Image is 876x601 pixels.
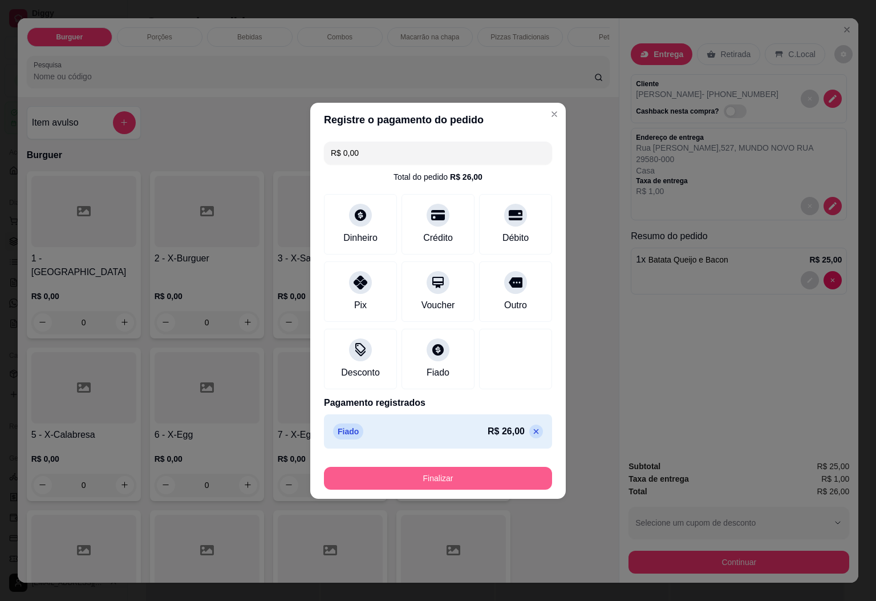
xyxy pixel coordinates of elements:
[427,366,449,380] div: Fiado
[310,103,566,137] header: Registre o pagamento do pedido
[502,231,529,245] div: Débito
[504,299,527,312] div: Outro
[331,142,545,164] input: Ex.: hambúrguer de cordeiro
[488,425,525,438] p: R$ 26,00
[423,231,453,245] div: Crédito
[394,171,482,183] div: Total do pedido
[333,423,363,439] p: Fiado
[324,396,552,410] p: Pagamento registrados
[343,231,378,245] div: Dinheiro
[421,299,455,312] div: Voucher
[324,467,552,490] button: Finalizar
[341,366,380,380] div: Desconto
[354,299,367,312] div: Pix
[450,171,482,183] div: R$ 26,00
[545,105,563,123] button: Close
